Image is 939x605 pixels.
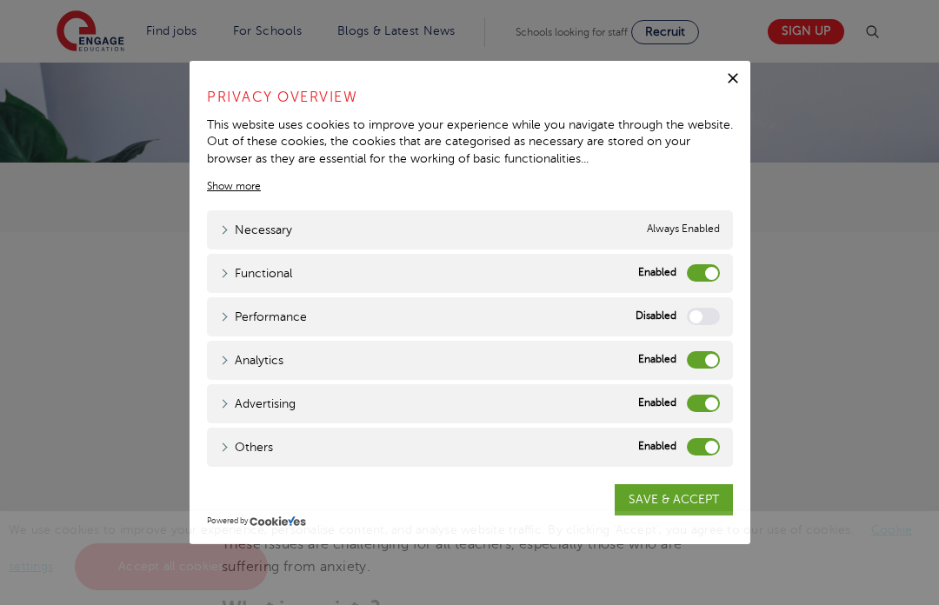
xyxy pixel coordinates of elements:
[207,116,733,168] div: This website uses cookies to improve your experience while you navigate through the website. Out ...
[220,264,292,283] a: Functional
[220,351,283,369] a: Analytics
[220,308,307,326] a: Performance
[220,438,273,456] a: Others
[647,221,720,239] span: Always Enabled
[75,543,268,590] a: Accept all cookies
[207,87,733,108] h4: Privacy Overview
[9,523,912,573] span: We use cookies to improve your experience, personalise content, and analyse website traffic. By c...
[207,178,261,194] a: Show more
[615,484,733,515] a: SAVE & ACCEPT
[220,395,296,413] a: Advertising
[220,221,292,239] a: Necessary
